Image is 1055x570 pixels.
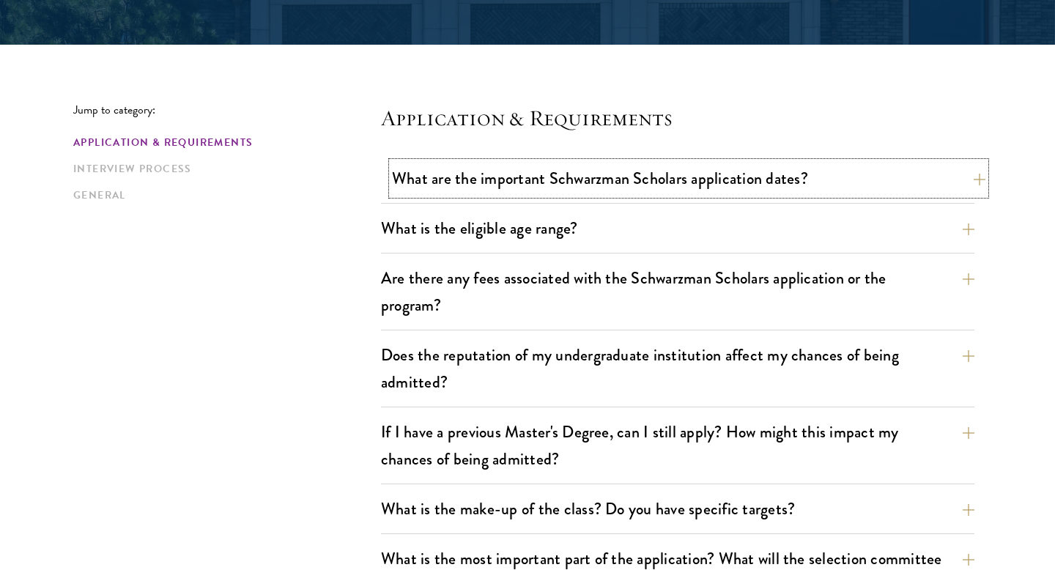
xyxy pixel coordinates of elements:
button: If I have a previous Master's Degree, can I still apply? How might this impact my chances of bein... [381,415,974,475]
button: What is the eligible age range? [381,212,974,245]
button: Are there any fees associated with the Schwarzman Scholars application or the program? [381,262,974,322]
p: Jump to category: [73,103,381,116]
a: Interview Process [73,161,372,177]
button: Does the reputation of my undergraduate institution affect my chances of being admitted? [381,338,974,399]
button: What is the make-up of the class? Do you have specific targets? [381,492,974,525]
h4: Application & Requirements [381,103,974,133]
a: General [73,188,372,203]
button: What are the important Schwarzman Scholars application dates? [392,162,985,195]
a: Application & Requirements [73,135,372,150]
